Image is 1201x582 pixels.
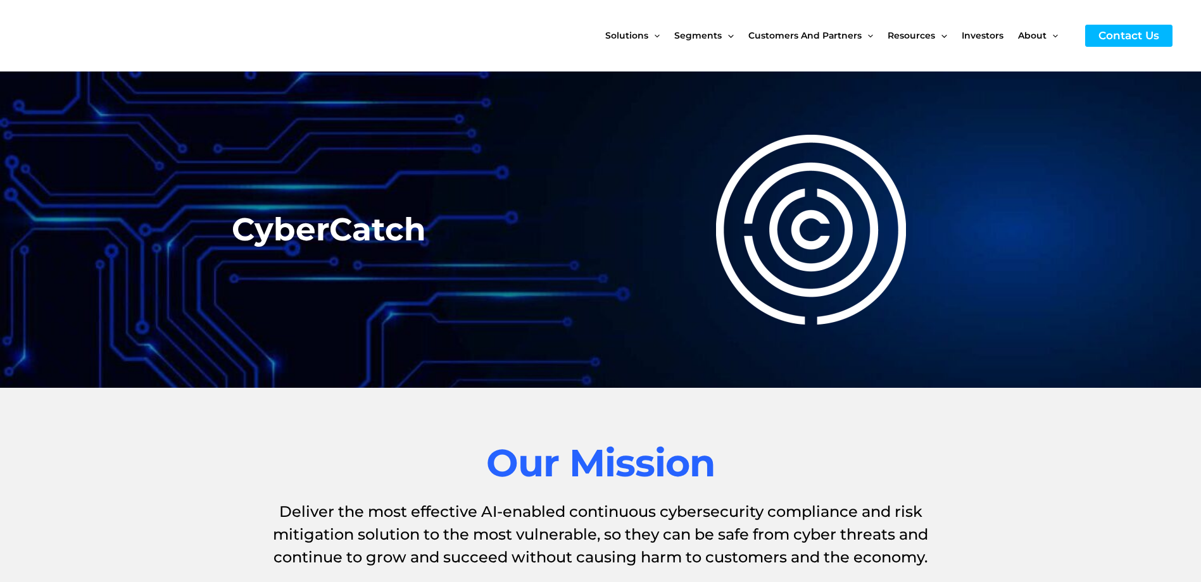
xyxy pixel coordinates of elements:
[1047,9,1058,62] span: Menu Toggle
[962,9,1018,62] a: Investors
[232,214,435,245] h2: CyberCatch
[962,9,1003,62] span: Investors
[722,9,733,62] span: Menu Toggle
[648,9,660,62] span: Menu Toggle
[605,9,648,62] span: Solutions
[888,9,935,62] span: Resources
[748,9,862,62] span: Customers and Partners
[862,9,873,62] span: Menu Toggle
[246,500,955,569] h1: Deliver the most effective AI-enabled continuous cybersecurity compliance and risk mitigation sol...
[605,9,1072,62] nav: Site Navigation: New Main Menu
[674,9,722,62] span: Segments
[246,438,955,488] h2: Our Mission
[22,9,174,62] img: CyberCatch
[1085,25,1173,47] a: Contact Us
[935,9,946,62] span: Menu Toggle
[1018,9,1047,62] span: About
